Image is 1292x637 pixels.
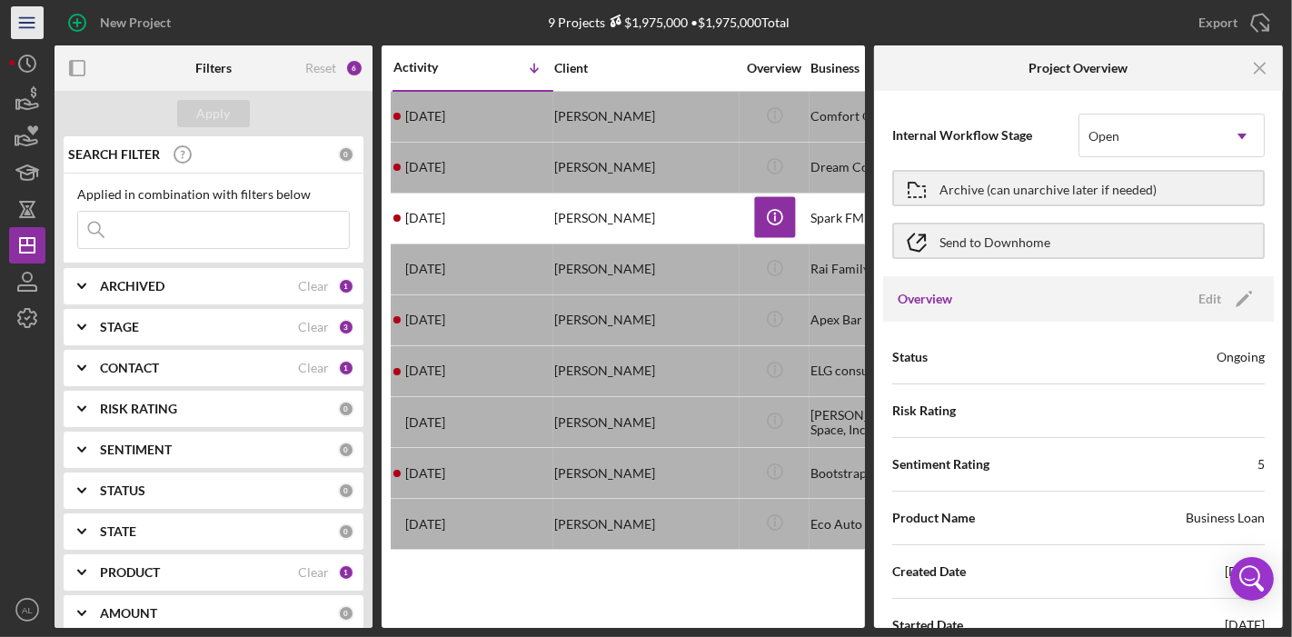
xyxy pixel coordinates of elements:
div: Business Loan [1186,509,1265,527]
div: 6 [345,59,363,77]
time: 2025-07-24 17:29 [405,415,445,430]
div: Client [554,61,736,75]
b: ARCHIVED [100,279,164,294]
button: Edit [1188,285,1259,313]
b: PRODUCT [100,565,160,580]
div: Rai Family Enterprises LLC [810,245,992,294]
div: [PERSON_NAME] [554,296,736,344]
div: Bootstrap Compost [810,449,992,497]
span: Risk Rating [892,402,956,420]
b: Filters [195,61,232,75]
div: Apply [197,100,231,127]
time: 2025-09-15 21:43 [405,109,445,124]
div: Edit [1198,285,1221,313]
b: STATUS [100,483,145,498]
time: 2025-09-02 23:18 [405,211,445,225]
div: 1 [338,360,354,376]
button: Apply [177,100,250,127]
div: 3 [338,319,354,335]
div: Business [810,61,992,75]
b: SENTIMENT [100,443,172,457]
time: 2024-12-11 16:27 [405,517,445,532]
div: [PERSON_NAME] [554,194,736,243]
div: [PERSON_NAME] [554,398,736,446]
span: Sentiment Rating [892,455,989,473]
div: 0 [338,401,354,417]
time: 2025-09-04 01:13 [405,160,445,174]
b: SEARCH FILTER [68,147,160,162]
div: [PERSON_NAME] [554,93,736,141]
time: 2025-07-09 02:23 [405,466,445,481]
b: RISK RATING [100,402,177,416]
div: ELG consulting [810,347,992,395]
span: Status [892,348,928,366]
div: Reset [305,61,336,75]
div: Dream Collaborative, LLC [810,144,992,192]
button: Export [1180,5,1283,41]
span: Internal Workflow Stage [892,126,1078,144]
time: 2025-08-22 15:50 [405,313,445,327]
div: 0 [338,483,354,499]
div: Applied in combination with filters below [77,187,350,202]
div: Clear [298,279,329,294]
div: Clear [298,565,329,580]
b: STAGE [100,320,139,334]
div: 0 [338,146,354,163]
div: 5 [1257,455,1265,473]
div: [DATE] [1225,616,1265,634]
div: Comfort Collective LLC [810,93,992,141]
text: AL [22,605,33,615]
div: Send to Downhome [939,224,1050,257]
div: Eco Auto [810,500,992,548]
span: Created Date [892,562,966,581]
button: New Project [55,5,189,41]
div: Open [1088,129,1119,144]
div: 0 [338,605,354,622]
div: [PERSON_NAME] [554,245,736,294]
div: Overview [740,61,809,75]
div: Clear [298,320,329,334]
div: Activity [393,60,473,75]
div: Spark FM Online [810,194,992,243]
h3: Overview [898,290,952,308]
div: Open Intercom Messenger [1230,557,1274,601]
b: Project Overview [1029,61,1128,75]
span: Product Name [892,509,975,527]
div: Clear [298,361,329,375]
b: STATE [100,524,136,539]
b: CONTACT [100,361,159,375]
div: 1 [338,564,354,581]
div: [PERSON_NAME] [554,500,736,548]
div: $1,975,000 [605,15,688,30]
div: Ongoing [1217,348,1265,366]
div: Archive (can unarchive later if needed) [939,172,1157,204]
time: 2025-08-28 22:34 [405,262,445,276]
div: 1 [338,278,354,294]
div: 9 Projects • $1,975,000 Total [548,15,790,30]
div: 0 [338,442,354,458]
button: Send to Downhome [892,223,1265,259]
button: Archive (can unarchive later if needed) [892,170,1265,206]
div: Apex Bar and Lounge [810,296,992,344]
div: [PERSON_NAME] the Green Space, Inc. [810,398,992,446]
button: AL [9,592,45,628]
div: [PERSON_NAME] [554,449,736,497]
div: [PERSON_NAME] [554,347,736,395]
div: Export [1198,5,1237,41]
time: 2025-08-11 18:32 [405,363,445,378]
div: 0 [338,523,354,540]
div: [PERSON_NAME] [554,144,736,192]
b: AMOUNT [100,606,157,621]
div: New Project [100,5,171,41]
div: [DATE] [1225,562,1265,581]
span: Started Date [892,616,963,634]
